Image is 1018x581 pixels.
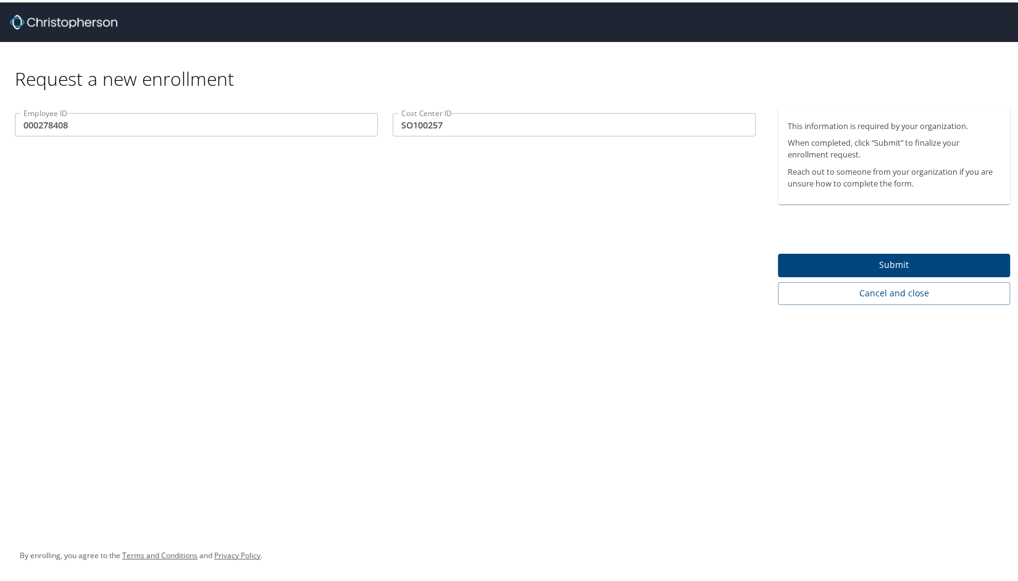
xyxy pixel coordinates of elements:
img: cbt logo [10,12,117,27]
input: EX: [393,111,756,134]
div: By enrolling, you agree to the and . [20,538,262,569]
span: Cancel and close [788,283,1000,299]
a: Privacy Policy [214,548,261,558]
p: Reach out to someone from your organization if you are unsure how to complete the form. [788,164,1000,187]
p: This information is required by your organization. [788,118,1000,130]
span: Submit [788,255,1000,270]
button: Submit [778,251,1010,275]
button: Cancel and close [778,280,1010,303]
input: EX: 123456 [15,111,378,134]
p: When completed, click “Submit” to finalize your enrollment request. [788,135,1000,158]
a: Terms and Conditions [122,548,198,558]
